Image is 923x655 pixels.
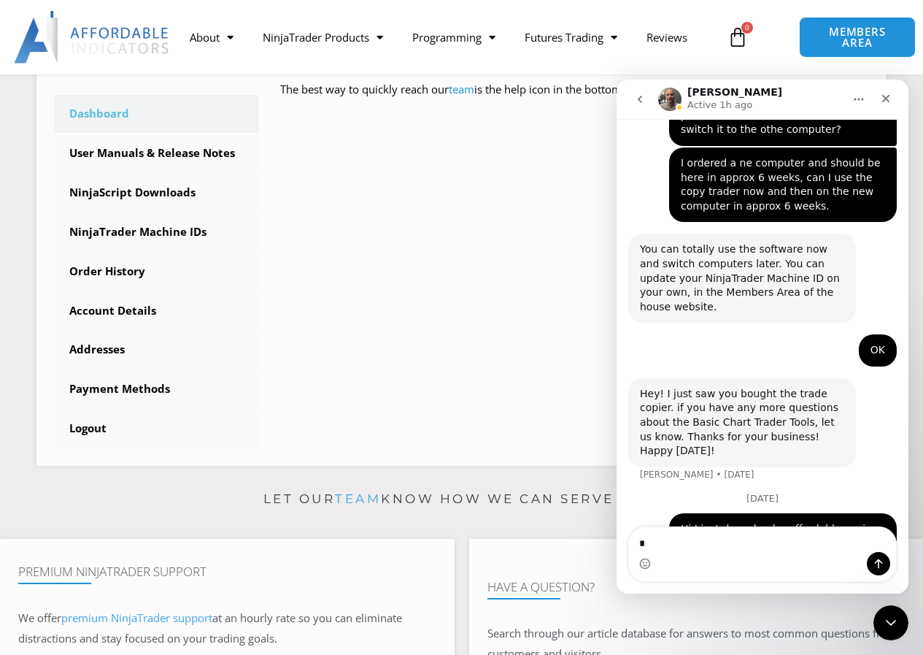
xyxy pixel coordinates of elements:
a: team [335,491,381,506]
a: Logout [55,410,258,448]
h4: Premium NinjaTrader Support [18,564,436,579]
a: NinjaTrader Products [248,20,398,54]
span: 0 [741,22,753,34]
a: Reviews [632,20,702,54]
a: Account Details [55,292,258,330]
a: User Manuals & Release Notes [55,134,258,172]
a: team [449,82,474,96]
iframe: Intercom live chat [873,605,908,640]
p: The best way to quickly reach our is the help icon in the bottom right corner of any website page! [280,80,868,120]
iframe: Intercom live chat [617,80,908,594]
a: Programming [398,20,510,54]
a: Payment Methods [55,370,258,408]
a: Futures Trading [510,20,632,54]
a: MEMBERS AREA [799,17,915,58]
a: Addresses [55,331,258,369]
a: Dashboard [55,95,258,133]
span: We offer [18,610,61,625]
a: NinjaScript Downloads [55,174,258,212]
a: About [175,20,248,54]
img: LogoAI | Affordable Indicators – NinjaTrader [14,11,171,64]
a: NinjaTrader Machine IDs [55,213,258,251]
nav: Menu [175,20,720,54]
nav: Account pages [55,95,258,448]
a: Order History [55,253,258,291]
h4: Have A Question? [487,580,905,594]
span: MEMBERS AREA [814,26,900,48]
a: 0 [706,16,770,58]
a: premium NinjaTrader support [61,610,212,625]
